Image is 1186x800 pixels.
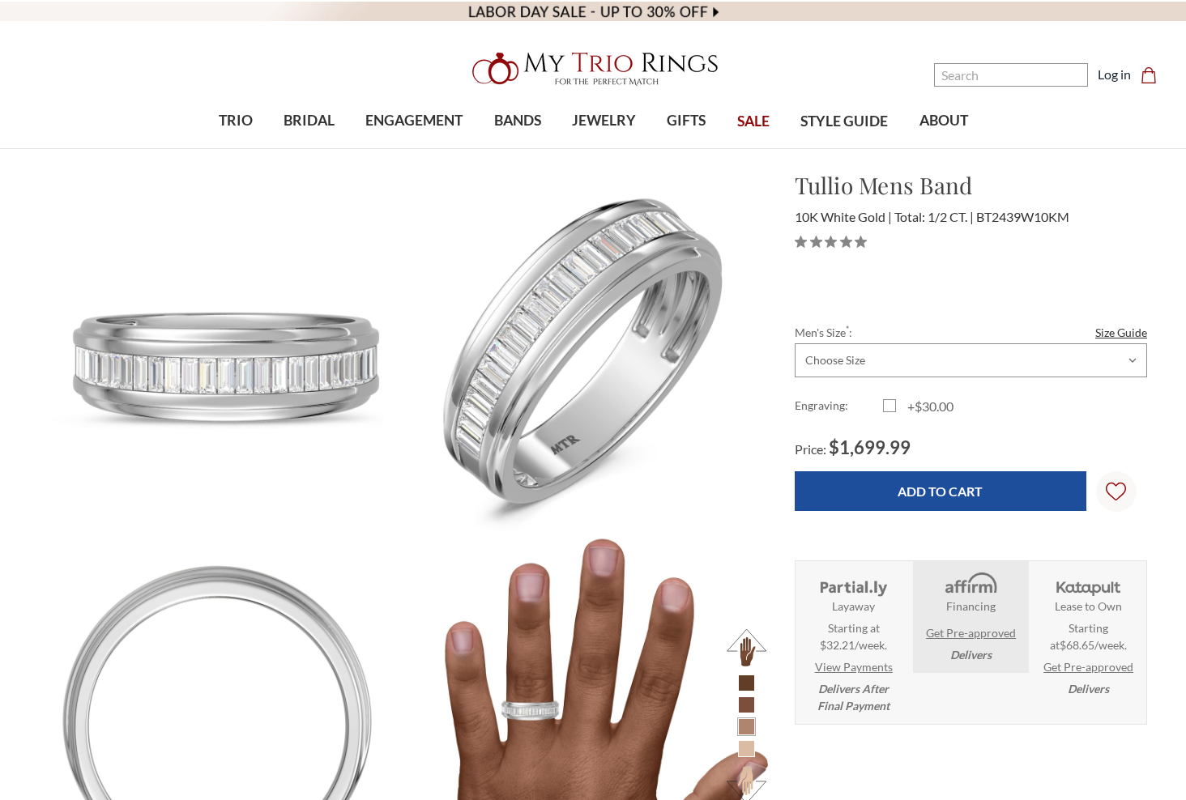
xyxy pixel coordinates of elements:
[795,324,1147,341] label: Men's Size :
[365,110,463,131] span: ENGAGEMENT
[1106,431,1126,552] svg: Wish Lists
[40,169,403,533] img: Photo of Tullio 1/2 ct tw. Lab Grown Diamonds Mens Band 10K White Gold [BT2439WM]
[785,96,903,148] a: STYLE GUIDE
[815,658,893,675] a: View Payments
[1030,561,1146,707] li: Katapult
[1098,65,1131,84] a: Log in
[1052,571,1126,598] img: Katapult
[926,624,1016,641] a: Get Pre-approved
[1060,638,1124,652] span: $68.65/week
[795,471,1086,511] input: Add to Cart
[478,95,556,147] a: BANDS
[832,598,875,615] strong: Layaway
[1141,65,1167,84] a: Cart with 0 items
[913,561,1029,673] li: Affirm
[1055,598,1122,615] strong: Lease to Own
[795,168,1147,202] h1: Tullio Mens Band
[795,209,892,224] span: 10K White Gold
[596,147,612,149] button: submenu toggle
[946,598,996,615] strong: Financing
[651,95,721,147] a: GIFTS
[667,110,706,131] span: GIFTS
[1035,619,1141,653] span: Starting at .
[934,571,1009,598] img: Affirm
[228,147,244,149] button: submenu toggle
[934,63,1088,87] input: Search
[883,397,971,416] label: +$30.00
[344,43,843,95] a: My Trio Rings
[795,441,826,457] span: Price:
[722,96,785,148] a: SALE
[510,147,526,149] button: submenu toggle
[800,111,888,132] span: STYLE GUIDE
[284,110,335,131] span: BRIDAL
[350,95,478,147] a: ENGAGEMENT
[1096,471,1137,512] a: Wish Lists
[301,147,317,149] button: submenu toggle
[894,209,974,224] span: Total: 1/2 CT.
[678,147,694,149] button: submenu toggle
[950,646,992,663] em: Delivers
[820,619,887,653] span: Starting at $32.21/week.
[463,43,723,95] img: My Trio Rings
[557,95,651,147] a: JEWELRY
[203,95,267,147] a: TRIO
[219,110,253,131] span: TRIO
[268,95,350,147] a: BRIDAL
[737,111,770,132] span: SALE
[406,147,422,149] button: submenu toggle
[572,110,636,131] span: JEWELRY
[796,561,911,724] li: Layaway
[1141,67,1157,83] svg: cart.cart_preview
[817,571,891,598] img: Layaway
[817,680,889,714] em: Delivers After Final Payment
[405,169,769,533] img: Photo of Tullio 1/2 ct tw. Lab Grown Diamonds Mens Band 10K White Gold [BT2439WM]
[1043,658,1133,675] a: Get Pre-approved
[795,397,883,416] label: Engraving:
[976,209,1069,224] span: BT2439W10KM
[1095,324,1147,341] a: Size Guide
[829,436,911,458] span: $1,699.99
[1068,680,1109,697] em: Delivers
[494,110,541,131] span: BANDS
